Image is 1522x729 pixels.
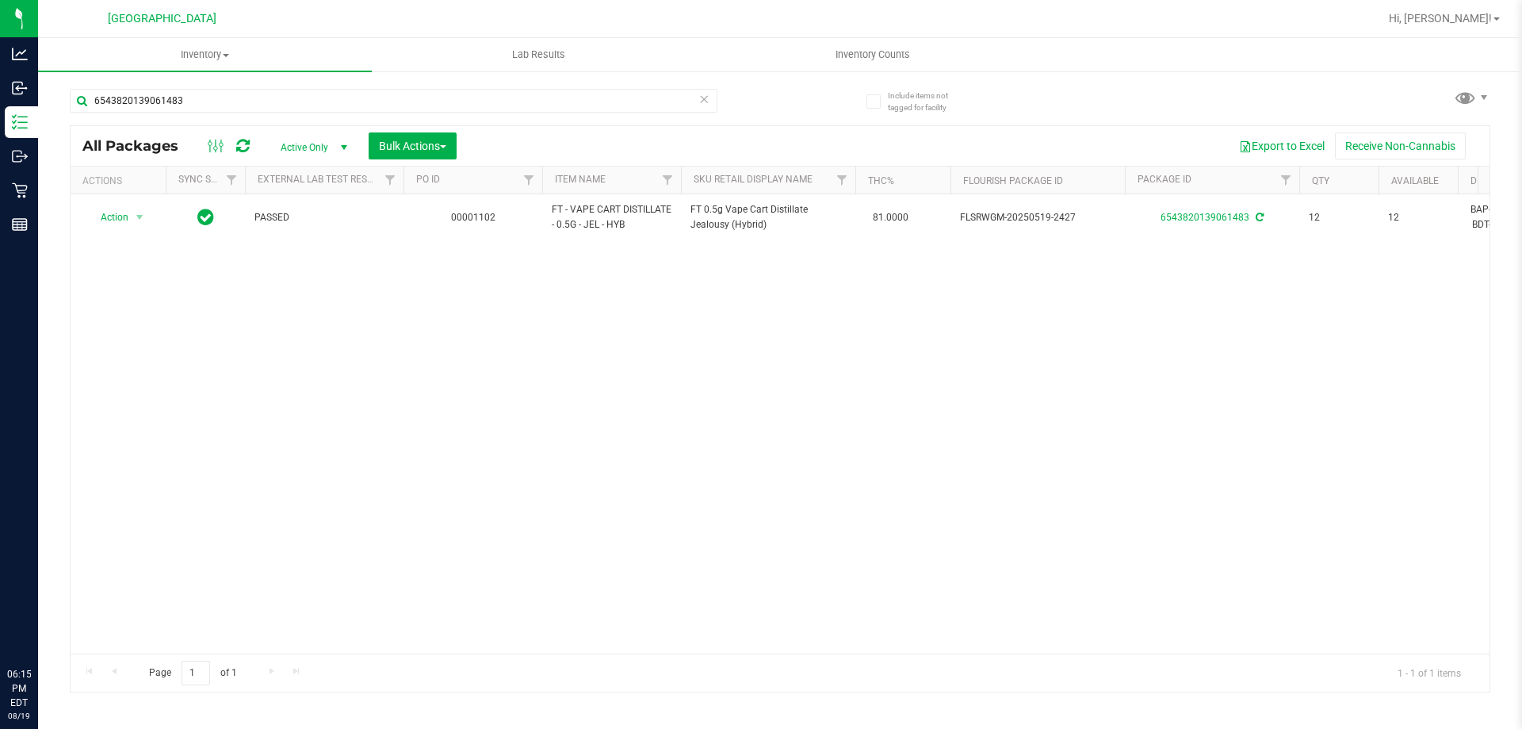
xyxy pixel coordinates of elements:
[655,167,681,194] a: Filter
[516,167,542,194] a: Filter
[814,48,931,62] span: Inventory Counts
[38,48,372,62] span: Inventory
[963,175,1063,186] a: Flourish Package ID
[1161,212,1249,223] a: 6543820139061483
[12,182,28,198] inline-svg: Retail
[1253,212,1264,223] span: Sync from Compliance System
[1229,132,1335,159] button: Export to Excel
[197,206,214,228] span: In Sync
[451,212,495,223] a: 00001102
[16,602,63,650] iframe: Resource center
[82,175,159,186] div: Actions
[12,46,28,62] inline-svg: Analytics
[868,175,894,186] a: THC%
[136,661,250,685] span: Page of 1
[706,38,1039,71] a: Inventory Counts
[491,48,587,62] span: Lab Results
[12,148,28,164] inline-svg: Outbound
[1273,167,1299,194] a: Filter
[888,90,967,113] span: Include items not tagged for facility
[698,89,709,109] span: Clear
[1388,210,1448,225] span: 12
[38,38,372,71] a: Inventory
[379,140,446,152] span: Bulk Actions
[82,137,194,155] span: All Packages
[829,167,855,194] a: Filter
[1309,210,1369,225] span: 12
[7,667,31,710] p: 06:15 PM EDT
[7,710,31,722] p: 08/19
[86,206,129,228] span: Action
[369,132,457,159] button: Bulk Actions
[555,174,606,185] a: Item Name
[178,174,239,185] a: Sync Status
[377,167,403,194] a: Filter
[254,210,394,225] span: PASSED
[690,202,846,232] span: FT 0.5g Vape Cart Distillate Jealousy (Hybrid)
[1312,175,1329,186] a: Qty
[1138,174,1191,185] a: Package ID
[70,89,717,113] input: Search Package ID, Item Name, SKU, Lot or Part Number...
[219,167,245,194] a: Filter
[552,202,671,232] span: FT - VAPE CART DISTILLATE - 0.5G - JEL - HYB
[416,174,440,185] a: PO ID
[47,600,66,619] iframe: Resource center unread badge
[258,174,382,185] a: External Lab Test Result
[372,38,706,71] a: Lab Results
[865,206,916,229] span: 81.0000
[1335,132,1466,159] button: Receive Non-Cannabis
[130,206,150,228] span: select
[1391,175,1439,186] a: Available
[12,80,28,96] inline-svg: Inbound
[1389,12,1492,25] span: Hi, [PERSON_NAME]!
[182,661,210,685] input: 1
[960,210,1115,225] span: FLSRWGM-20250519-2427
[694,174,813,185] a: Sku Retail Display Name
[12,217,28,232] inline-svg: Reports
[1385,661,1474,685] span: 1 - 1 of 1 items
[108,12,216,25] span: [GEOGRAPHIC_DATA]
[12,114,28,130] inline-svg: Inventory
